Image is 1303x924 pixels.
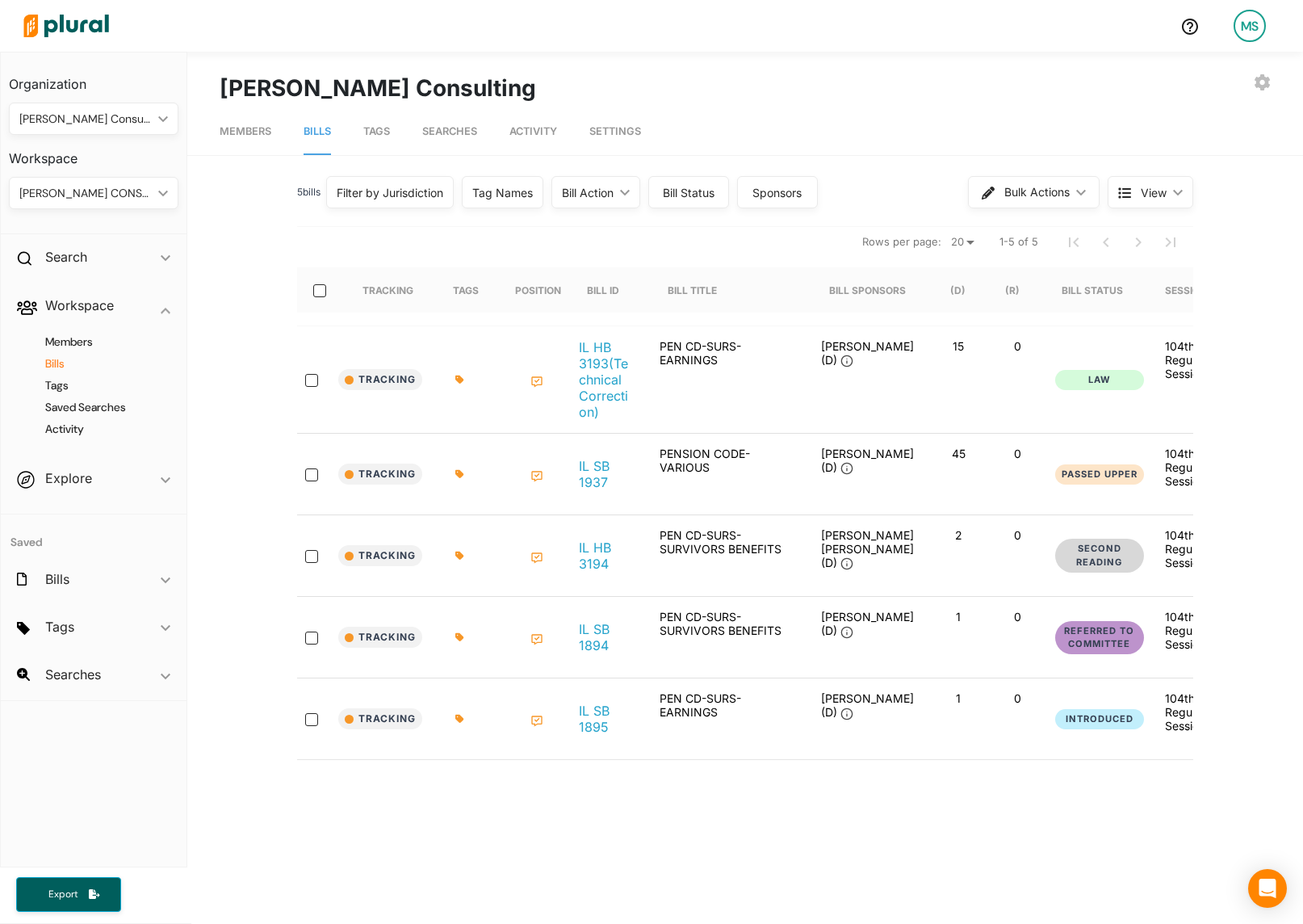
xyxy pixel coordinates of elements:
span: Activity [509,125,557,137]
button: Tracking [338,708,422,729]
div: Add tags [455,375,464,384]
div: Bill Status [659,184,719,201]
input: select-row-state-il-104th-sb1894 [305,632,318,645]
span: [PERSON_NAME] [PERSON_NAME] (D) [821,528,914,569]
a: IL SB 1894 [579,621,634,653]
h4: Saved [1,514,186,554]
a: IL SB 1937 [579,458,634,490]
h2: Bills [45,570,69,588]
a: Searches [422,109,477,155]
span: Export [37,888,89,901]
div: Position [515,267,561,313]
a: Bills [304,109,331,155]
a: Activity [509,109,557,155]
input: select-row-state-il-104th-sb1937 [305,468,318,481]
button: Bulk Actions [968,176,1100,208]
button: First Page [1058,226,1090,258]
button: Passed Upper [1055,464,1144,485]
h3: Workspace [9,135,178,170]
input: select-all-rows [313,284,326,297]
a: IL HB 3194 [579,540,634,572]
div: Add Position Statement [530,633,543,646]
button: Referred to Committee [1055,621,1144,655]
div: Add tags [455,714,464,724]
div: (D) [950,284,966,296]
a: Activity [25,422,170,437]
div: PEN CD-SURS-EARNINGS [647,691,808,746]
div: (D) [950,267,980,313]
div: 104th Regular Session [1165,447,1220,488]
span: [PERSON_NAME] (D) [821,691,914,719]
div: (R) [1005,267,1034,313]
a: Members [220,109,271,155]
div: Add tags [455,469,464,479]
p: 45 [936,447,982,460]
h2: Search [45,248,87,266]
h2: Workspace [45,296,114,314]
button: Export [16,877,121,912]
div: [PERSON_NAME] Consulting [19,111,152,128]
a: Saved Searches [25,400,170,415]
div: Add Position Statement [530,376,543,388]
div: Tags [453,284,479,296]
div: 104th Regular Session [1165,339,1220,380]
button: Tracking [338,627,422,648]
a: Bills [25,356,170,372]
span: View [1141,184,1167,201]
div: Bill Status [1062,267,1138,313]
p: 2 [936,528,982,542]
div: Add Position Statement [530,715,543,728]
h2: Searches [45,666,101,683]
div: Position [515,284,561,296]
div: (R) [1005,284,1020,296]
div: Tracking [362,267,413,313]
div: 104th Regular Session [1165,691,1220,733]
div: Bill Title [668,267,731,313]
div: PEN CD-SURS-EARNINGS [647,339,808,420]
button: Introduced [1055,709,1144,729]
div: Filter by Jurisdiction [337,184,443,201]
div: Bill Action [562,184,614,201]
div: 104th Regular Session [1165,610,1220,651]
div: Bill ID [587,267,634,313]
div: Add Position Statement [530,470,543,483]
p: 0 [995,691,1041,705]
p: 0 [995,339,1041,353]
span: Bulk Actions [1004,187,1070,198]
span: Rows per page: [862,234,941,250]
button: Next Page [1122,226,1154,258]
div: PENSION CODE-VARIOUS [647,447,808,502]
p: 0 [995,447,1041,460]
button: Last Page [1154,226,1187,258]
a: IL SB 1895 [579,703,634,735]
h3: Organization [9,61,178,96]
div: Bill Sponsors [829,267,906,313]
span: Bills [304,125,331,137]
div: 104th Regular Session [1165,528,1220,569]
button: Second Reading [1055,539,1144,573]
div: Add tags [455,551,464,561]
div: Bill Status [1062,284,1123,296]
h1: [PERSON_NAME] Consulting [220,71,536,105]
span: [PERSON_NAME] (D) [821,339,914,367]
p: 1 [936,691,982,705]
h4: Tags [25,378,170,393]
h2: Tags [45,618,74,636]
p: 0 [995,528,1041,542]
a: Tags [363,109,390,155]
div: Bill Sponsors [829,284,906,296]
button: Previous Page [1090,226,1122,258]
a: MS [1221,3,1279,48]
button: Tracking [338,464,422,485]
p: 15 [936,339,982,353]
span: Tags [363,125,390,137]
button: Law [1055,370,1144,390]
div: Session [1165,284,1207,296]
a: Members [25,334,170,350]
span: Settings [589,125,641,137]
div: Tags [453,267,493,313]
span: 5 bill s [297,186,321,198]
